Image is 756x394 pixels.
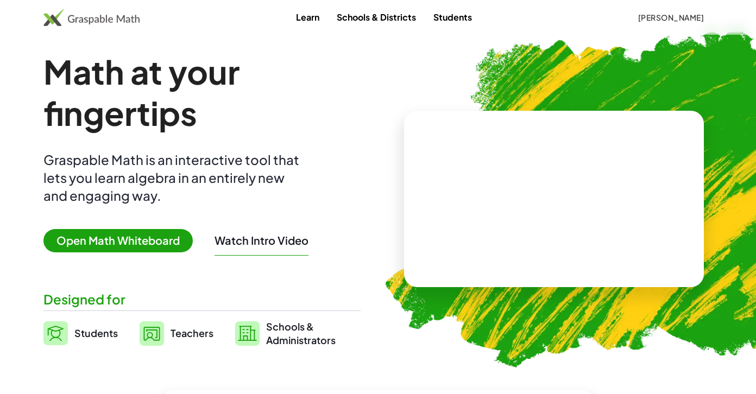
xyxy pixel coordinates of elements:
[43,236,201,247] a: Open Math Whiteboard
[287,7,328,27] a: Learn
[171,327,213,339] span: Teachers
[235,320,336,347] a: Schools &Administrators
[43,229,193,252] span: Open Math Whiteboard
[472,158,635,239] video: What is this? This is dynamic math notation. Dynamic math notation plays a central role in how Gr...
[629,8,713,27] button: [PERSON_NAME]
[328,7,425,27] a: Schools & Districts
[43,320,118,347] a: Students
[638,12,704,22] span: [PERSON_NAME]
[43,321,68,345] img: svg%3e
[43,290,361,308] div: Designed for
[425,7,481,27] a: Students
[74,327,118,339] span: Students
[43,51,361,134] h1: Math at your fingertips
[43,151,304,205] div: Graspable Math is an interactive tool that lets you learn algebra in an entirely new and engaging...
[140,320,213,347] a: Teachers
[266,320,336,347] span: Schools & Administrators
[235,321,260,346] img: svg%3e
[215,233,308,247] button: Watch Intro Video
[140,321,164,346] img: svg%3e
